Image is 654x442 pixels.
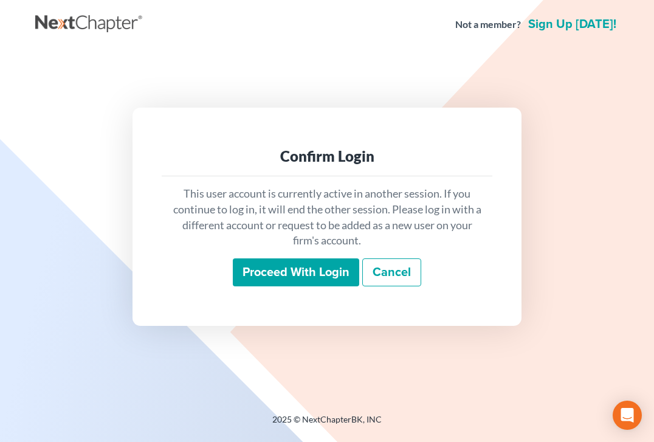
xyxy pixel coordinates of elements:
[35,413,619,435] div: 2025 © NextChapterBK, INC
[171,186,483,249] p: This user account is currently active in another session. If you continue to log in, it will end ...
[613,401,642,430] div: Open Intercom Messenger
[362,258,421,286] a: Cancel
[455,18,521,32] strong: Not a member?
[171,147,483,166] div: Confirm Login
[233,258,359,286] input: Proceed with login
[526,18,619,30] a: Sign up [DATE]!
